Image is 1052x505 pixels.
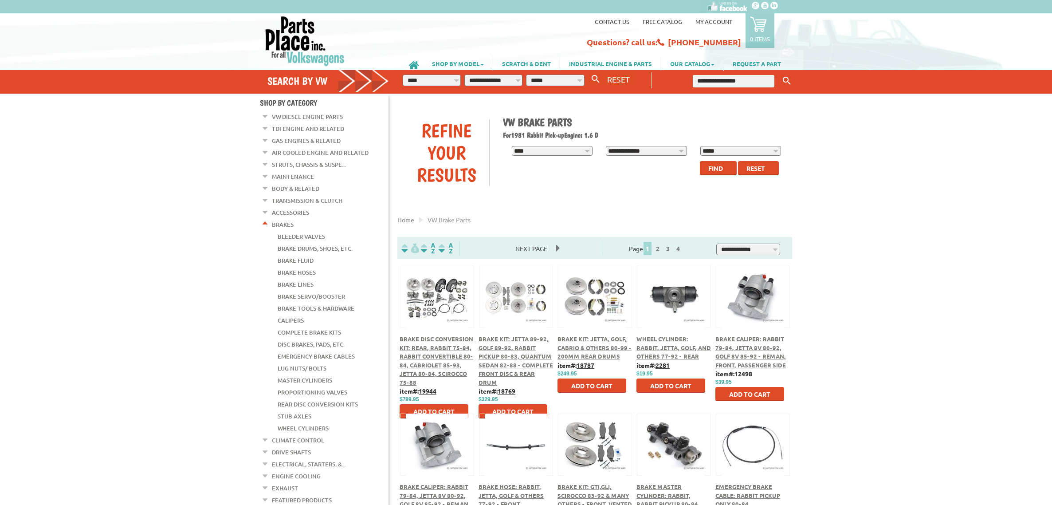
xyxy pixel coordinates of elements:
[278,231,325,242] a: Bleeder Valves
[557,379,626,393] button: Add to Cart
[607,75,630,84] span: RESET
[272,195,342,206] a: Transmission & Clutch
[750,35,770,43] p: 0 items
[503,131,786,139] h2: 1981 Rabbit Pick-up
[636,361,670,369] b: item#:
[272,159,346,170] a: Struts, Chassis & Suspe...
[729,390,770,398] span: Add to Cart
[644,242,652,255] span: 1
[272,482,298,494] a: Exhaust
[661,56,723,71] a: OUR CATALOG
[278,327,341,338] a: Complete Brake Kits
[278,267,316,278] a: Brake Hoses
[738,161,779,175] button: Reset
[278,339,345,350] a: Disc Brakes, Pads, Etc.
[423,56,493,71] a: SHOP BY MODEL
[746,13,774,48] a: 0 items
[278,243,353,254] a: Brake Drums, Shoes, Etc.
[636,371,653,377] span: $19.95
[278,375,332,386] a: Master Cylinders
[278,291,345,302] a: Brake Servo/Booster
[571,382,612,390] span: Add to Cart
[588,73,603,86] button: Search By VW...
[506,242,556,255] span: Next Page
[715,379,732,385] span: $39.95
[577,361,594,369] u: 18787
[400,387,436,395] b: item#:
[695,18,732,25] a: My Account
[700,161,737,175] button: Find
[595,18,629,25] a: Contact us
[272,446,311,458] a: Drive Shafts
[272,470,321,482] a: Engine Cooling
[400,396,419,402] span: $799.95
[734,370,752,378] u: 12498
[492,407,534,415] span: Add to Cart
[272,171,314,182] a: Maintenance
[560,56,661,71] a: INDUSTRIAL ENGINE & PARTS
[603,241,708,255] div: Page
[272,135,341,146] a: Gas Engines & Related
[278,422,329,434] a: Wheel Cylinders
[278,315,304,326] a: Calipers
[278,398,358,410] a: Rear Disc Conversion Kits
[479,387,515,395] b: item#:
[437,243,455,253] img: Sort by Sales Rank
[557,335,632,360] span: Brake Kit: Jetta, Golf, Cabrio & Others 80-99 - 200mm Rear Drums
[400,404,468,418] button: Add to Cart
[479,335,553,386] span: Brake Kit: Jetta 89-92, Golf 89-92, Rabbit Pickup 80-83, Quantum Sedan 82-88 - Complete Front Dis...
[267,75,389,87] h4: Search by VW
[557,361,594,369] b: item#:
[503,131,511,139] span: For
[636,335,711,360] a: Wheel Cylinder: Rabbit, Jetta, Golf, and others 77-92 - Rear
[564,131,598,139] span: Engine: 1.6 D
[636,379,705,393] button: Add to Cart
[278,255,314,266] a: Brake Fluid
[479,396,498,402] span: $329.95
[708,164,723,172] span: Find
[715,335,786,369] a: Brake Caliper: Rabbit 79-84, Jetta 8V 80-92, Golf 8V 85-92 - Reman, Front, Passenger Side
[272,434,324,446] a: Climate Control
[498,387,515,395] u: 18769
[656,361,670,369] u: 2281
[654,245,662,252] a: 2
[397,216,414,224] a: Home
[715,387,784,401] button: Add to Cart
[419,387,436,395] u: 19944
[401,243,419,253] img: filterpricelow.svg
[278,303,354,314] a: Brake Tools & Hardware
[724,56,790,71] a: REQUEST A PART
[272,147,369,158] a: Air Cooled Engine and Related
[780,74,793,88] button: Keyword Search
[746,164,765,172] span: Reset
[650,382,691,390] span: Add to Cart
[674,245,682,252] a: 4
[272,207,309,218] a: Accessories
[272,458,346,470] a: Electrical, Starters, &...
[272,219,294,230] a: Brakes
[404,119,489,186] div: Refine Your Results
[278,279,314,290] a: Brake Lines
[557,371,577,377] span: $249.95
[272,123,344,134] a: TDI Engine and Related
[400,335,473,386] a: Brake Disc Conversion Kit: Rear, Rabbit 75-84, Rabbit Convertible 80-84, Cabriolet 85-93, Jetta 8...
[272,111,343,122] a: VW Diesel Engine Parts
[643,18,682,25] a: Free Catalog
[278,363,326,374] a: Lug Nuts/ Bolts
[715,370,752,378] b: item#:
[272,183,319,194] a: Body & Related
[493,56,560,71] a: SCRATCH & DENT
[278,351,355,362] a: Emergency Brake Cables
[260,98,389,107] h4: Shop By Category
[604,73,633,86] button: RESET
[503,116,786,129] h1: VW Brake Parts
[264,16,345,67] img: Parts Place Inc!
[479,404,547,418] button: Add to Cart
[278,410,311,422] a: Stub Axles
[506,245,556,252] a: Next Page
[419,243,437,253] img: Sort by Headline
